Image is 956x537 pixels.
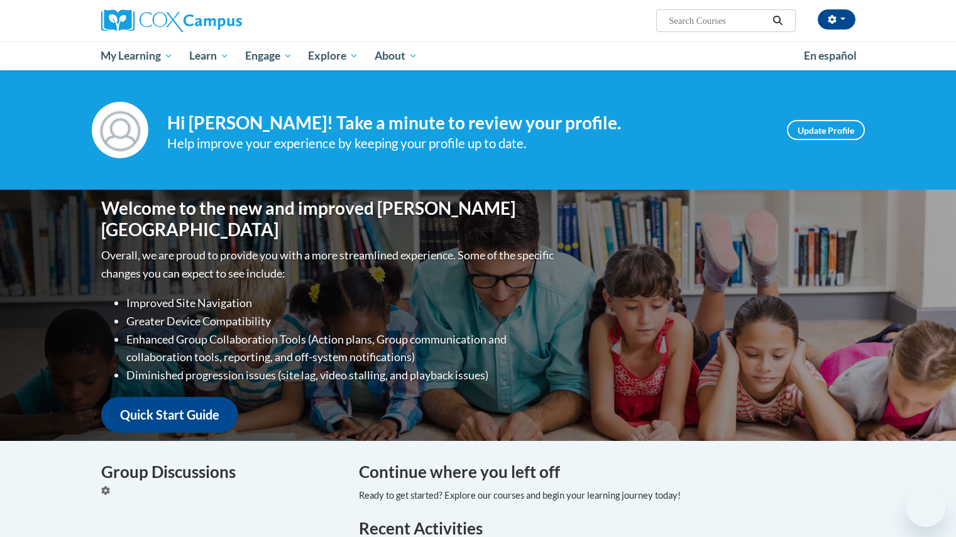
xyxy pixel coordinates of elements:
[787,120,865,140] a: Update Profile
[101,9,242,32] img: Cox Campus
[126,330,557,367] li: Enhanced Group Collaboration Tools (Action plans, Group communication and collaboration tools, re...
[818,9,855,30] button: Account Settings
[101,246,557,283] p: Overall, we are proud to provide you with a more streamlined experience. Some of the specific cha...
[796,43,865,69] a: En español
[101,397,238,433] a: Quick Start Guide
[906,487,946,527] iframe: Button to launch messaging window
[245,48,292,63] span: Engage
[375,48,417,63] span: About
[768,13,787,28] button: Search
[804,49,857,62] span: En español
[308,48,358,63] span: Explore
[237,41,300,70] a: Engage
[167,133,768,154] div: Help improve your experience by keeping your profile up to date.
[167,112,768,134] h4: Hi [PERSON_NAME]! Take a minute to review your profile.
[126,366,557,384] li: Diminished progression issues (site lag, video stalling, and playback issues)
[366,41,426,70] a: About
[300,41,366,70] a: Explore
[92,102,148,158] img: Profile Image
[359,460,855,484] h4: Continue where you left off
[101,48,173,63] span: My Learning
[668,13,768,28] input: Search Courses
[126,294,557,312] li: Improved Site Navigation
[101,460,340,484] h4: Group Discussions
[101,9,340,32] a: Cox Campus
[189,48,229,63] span: Learn
[93,41,182,70] a: My Learning
[181,41,237,70] a: Learn
[101,198,557,240] h1: Welcome to the new and improved [PERSON_NAME][GEOGRAPHIC_DATA]
[82,41,874,70] div: Main menu
[126,312,557,330] li: Greater Device Compatibility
